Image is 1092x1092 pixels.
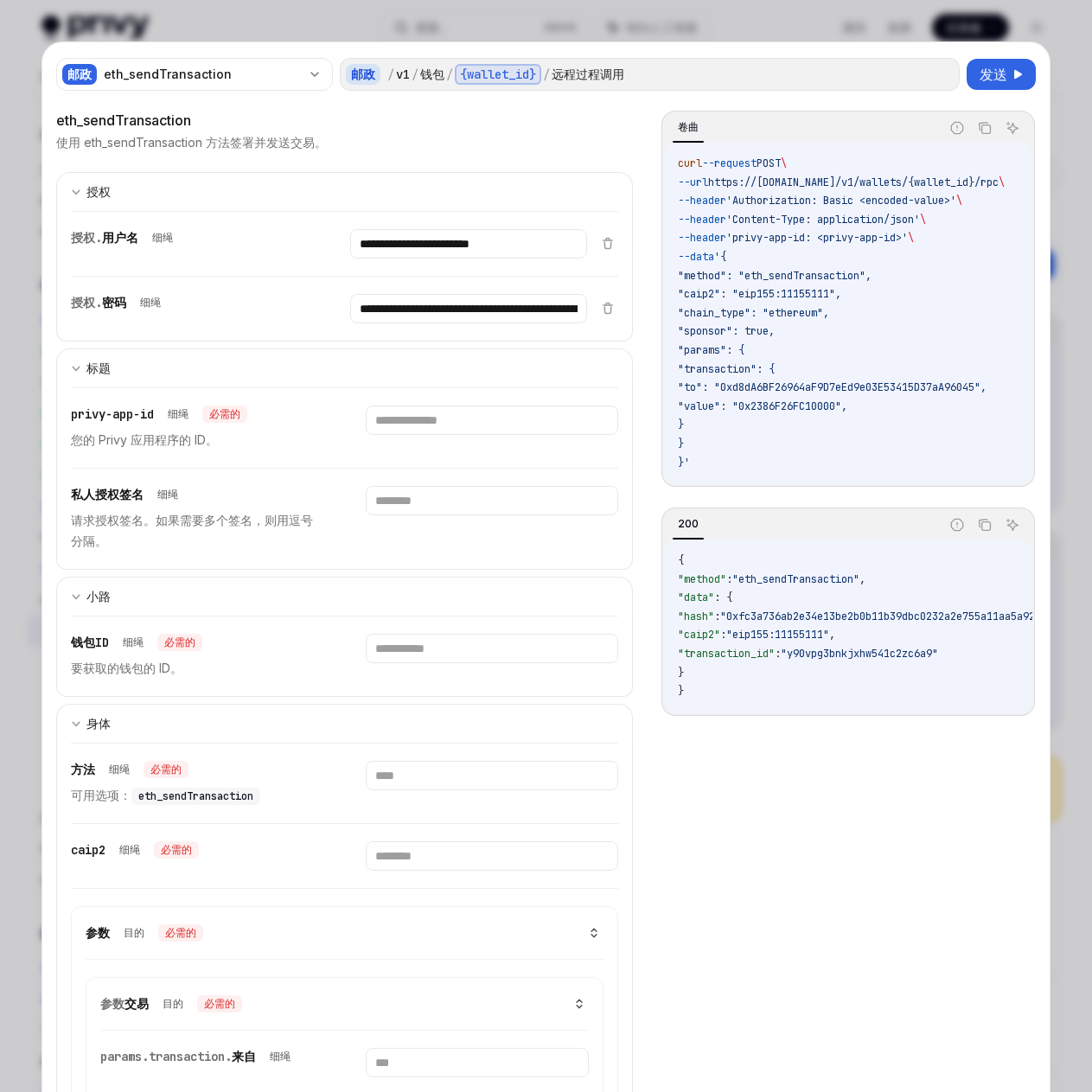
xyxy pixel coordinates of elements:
font: 邮政 [351,67,375,81]
span: \ [908,231,914,245]
span: POST [757,156,781,170]
font: {wallet_id} [460,67,536,82]
span: --header [678,231,726,245]
div: params.transaction [100,995,242,1012]
font: 授权. [71,295,102,310]
span: --data [678,250,714,264]
button: 报告错误代码 [946,117,968,139]
span: curl [678,156,702,170]
span: { [678,553,684,567]
div: 方法 [71,761,188,778]
font: 细绳 [270,1050,291,1063]
button: 扩展输入部分 [56,172,633,211]
font: 细绳 [119,843,140,857]
button: 扩展输入部分 [56,704,633,743]
font: 使用 eth_sendTransaction 方法签署并发送交易。 [56,135,327,150]
button: 邮政eth_sendTransaction [56,56,333,93]
font: 细绳 [168,407,188,421]
button: 复制代码块中的内容 [974,514,996,536]
font: 200 [678,517,699,530]
div: 参数 [86,924,203,942]
font: 请求授权签名。如果需要多个签名，则用逗号分隔。 [71,513,313,548]
font: 目的 [124,926,144,940]
span: "caip2": "eip155:11155111", [678,287,841,301]
span: : [720,628,726,642]
span: --header [678,194,726,208]
font: 用户名 [102,230,138,246]
font: / [446,67,453,82]
font: 身体 [86,716,111,731]
span: "transaction": { [678,362,775,376]
span: } [678,666,684,680]
button: 复制代码块中的内容 [974,117,996,139]
font: params.transaction. [100,1049,232,1064]
button: 报告错误代码 [946,514,968,536]
font: eth_sendTransaction [104,67,232,81]
span: "eth_sendTransaction" [732,572,859,586]
font: 钱包ID [71,635,109,650]
span: \ [920,213,926,227]
button: 扩展输入部分 [56,348,633,387]
span: 'privy-app-id: <privy-app-id>' [726,231,908,245]
font: 细绳 [140,296,161,310]
button: 询问人工智能 [1001,117,1024,139]
font: 细绳 [123,635,144,649]
span: https://[DOMAIN_NAME]/v1/wallets/{wallet_id}/rpc [708,176,999,189]
span: "eip155:11155111" [726,628,829,642]
div: caip2 [71,841,199,859]
span: "params": { [678,343,744,357]
font: 私人授权签名 [71,487,144,502]
span: 'Content-Type: application/json' [726,213,920,227]
span: \ [956,194,962,208]
font: / [387,67,394,82]
font: 您的 Privy 应用程序的 ID。 [71,432,218,447]
font: 可用选项： [71,788,131,802]
font: privy-app-id [71,406,154,422]
span: }' [678,456,690,469]
font: 远程过程调用 [552,67,624,82]
span: --url [678,176,708,189]
font: 要获取的钱包的 ID。 [71,661,182,675]
font: 目的 [163,997,183,1011]
font: 必需的 [165,926,196,940]
span: "hash" [678,610,714,623]
font: 密码 [102,295,126,310]
span: : [726,572,732,586]
span: : [714,610,720,623]
font: 必需的 [161,843,192,857]
font: 来自 [232,1049,256,1064]
font: 授权. [71,230,102,246]
button: 询问人工智能 [1001,514,1024,536]
span: "to": "0xd8dA6BF26964aF9D7eEd9e03E53415D37aA96045", [678,380,987,394]
font: / [412,67,418,82]
font: 细绳 [152,231,173,245]
span: \ [999,176,1005,189]
span: "y90vpg3bnkjxhw541c2zc6a9" [781,647,938,661]
span: 'Authorization: Basic <encoded-value>' [726,194,956,208]
font: 标题 [86,361,111,375]
span: --request [702,156,757,170]
font: 参数 [86,925,110,941]
font: / [543,67,550,82]
div: 授权密码 [71,294,168,311]
span: \ [781,156,787,170]
font: 钱包 [420,67,444,82]
span: , [829,628,835,642]
div: params.transaction.from [100,1048,297,1065]
font: 必需的 [204,997,235,1011]
font: 细绳 [157,488,178,501]
span: '{ [714,250,726,264]
font: 必需的 [209,407,240,421]
font: 授权 [86,184,111,199]
span: "value": "0x2386F26FC10000", [678,399,847,413]
font: 交易 [125,996,149,1012]
button: 扩展输入部分 [56,577,633,616]
span: "chain_type": "ethereum", [678,306,829,320]
font: eth_sendTransaction [56,112,191,129]
font: 必需的 [150,763,182,776]
span: --header [678,213,726,227]
font: 卷曲 [678,120,699,133]
font: 必需的 [164,635,195,649]
span: } [678,437,684,450]
span: "caip2" [678,628,720,642]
